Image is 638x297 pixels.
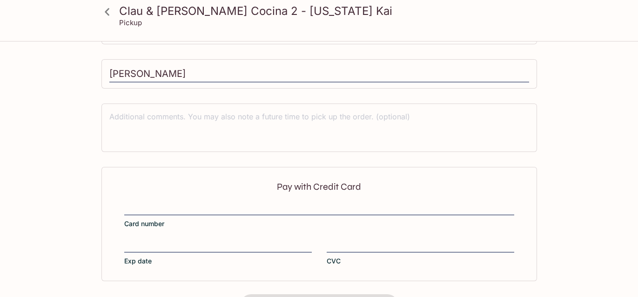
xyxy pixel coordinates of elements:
span: Card number [124,219,164,228]
p: Pickup [119,18,142,27]
p: Pay with Credit Card [124,182,514,191]
span: CVC [327,256,341,266]
input: Enter first and last name [109,65,529,83]
h3: Clau & [PERSON_NAME] Cocina 2 - [US_STATE] Kai [119,4,535,18]
span: Exp date [124,256,152,266]
iframe: Secure CVC input frame [327,241,514,251]
iframe: Secure expiration date input frame [124,241,312,251]
iframe: Secure card number input frame [124,203,514,214]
